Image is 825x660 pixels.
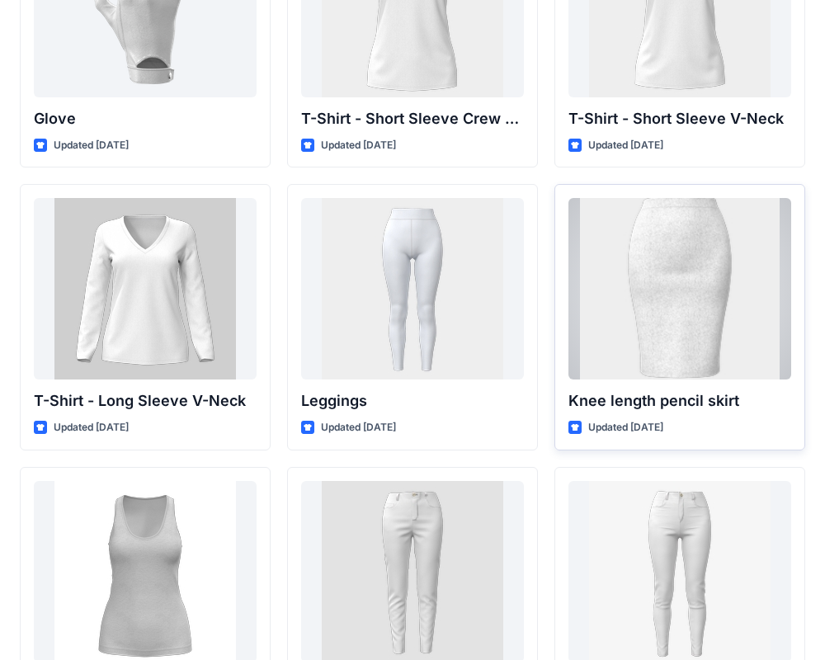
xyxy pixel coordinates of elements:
[301,107,524,130] p: T-Shirt - Short Sleeve Crew Neck
[54,419,129,436] p: Updated [DATE]
[568,198,791,379] a: Knee length pencil skirt
[588,137,663,154] p: Updated [DATE]
[301,389,524,412] p: Leggings
[588,419,663,436] p: Updated [DATE]
[321,419,396,436] p: Updated [DATE]
[54,137,129,154] p: Updated [DATE]
[301,198,524,379] a: Leggings
[34,107,257,130] p: Glove
[34,389,257,412] p: T-Shirt - Long Sleeve V-Neck
[321,137,396,154] p: Updated [DATE]
[568,389,791,412] p: Knee length pencil skirt
[568,107,791,130] p: T-Shirt - Short Sleeve V-Neck
[34,198,257,379] a: T-Shirt - Long Sleeve V-Neck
